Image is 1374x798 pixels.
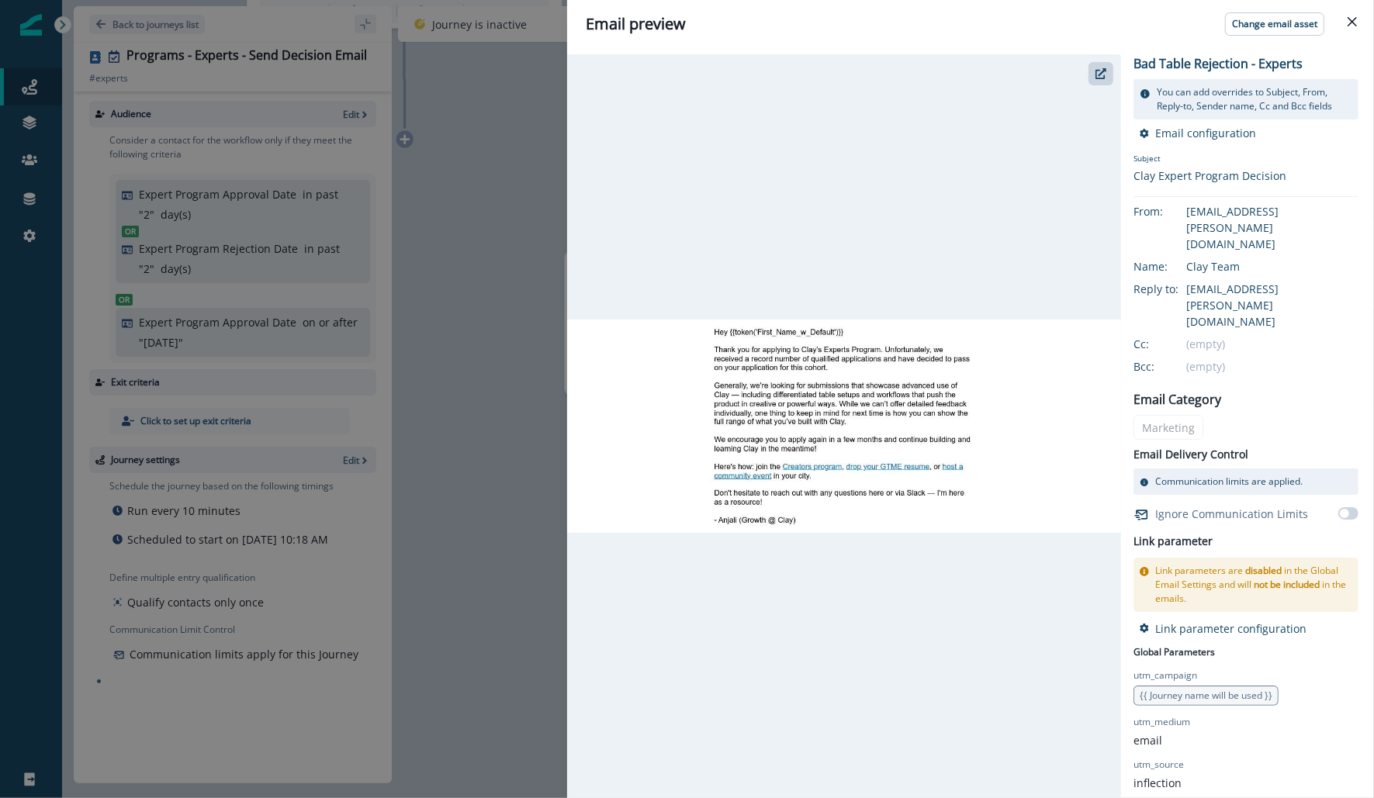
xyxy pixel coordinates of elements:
[1133,715,1190,729] p: utm_medium
[1133,775,1182,791] p: inflection
[1186,203,1358,252] div: [EMAIL_ADDRESS][PERSON_NAME][DOMAIN_NAME]
[1133,336,1211,352] div: Cc:
[1186,258,1358,275] div: Clay Team
[1133,54,1303,73] p: Bad Table Rejection - Experts
[586,12,1355,36] div: Email preview
[1133,668,1197,682] p: utm_campaign
[1133,168,1286,184] div: Clay Expert Program Decision
[1133,281,1211,297] div: Reply to:
[1225,12,1324,36] button: Change email asset
[1186,358,1358,375] div: (empty)
[1157,85,1352,113] p: You can add overrides to Subject, From, Reply-to, Sender name, Cc and Bcc fields
[1140,126,1256,140] button: Email configuration
[1245,564,1282,577] span: disabled
[1133,358,1211,375] div: Bcc:
[1133,758,1184,772] p: utm_source
[1186,336,1358,352] div: (empty)
[1133,153,1286,168] p: Subject
[1232,19,1317,29] p: Change email asset
[1155,506,1308,522] p: Ignore Communication Limits
[1133,732,1162,748] p: email
[1155,475,1303,489] p: Communication limits are applied.
[1133,203,1211,219] div: From:
[1140,689,1272,702] span: {{ Journey name will be used }}
[1186,281,1358,330] div: [EMAIL_ADDRESS][PERSON_NAME][DOMAIN_NAME]
[1140,621,1307,636] button: Link parameter configuration
[1254,578,1320,591] span: not be included
[1155,564,1352,606] p: Link parameters are in the Global Email Settings and will in the emails.
[1133,532,1213,551] h2: Link parameter
[1133,258,1211,275] div: Name:
[1133,390,1221,409] p: Email Category
[1133,446,1248,462] p: Email Delivery Control
[567,320,1121,533] img: email asset unavailable
[1155,126,1256,140] p: Email configuration
[1133,642,1215,659] p: Global Parameters
[1340,9,1365,34] button: Close
[1155,621,1307,636] p: Link parameter configuration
